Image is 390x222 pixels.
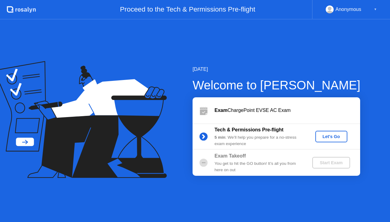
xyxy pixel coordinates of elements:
[312,157,350,168] button: Start Exam
[193,76,360,94] div: Welcome to [PERSON_NAME]
[214,134,302,147] div: : We’ll help you prepare for a no-stress exam experience
[335,5,361,13] div: Anonymous
[374,5,377,13] div: ▼
[214,107,360,114] div: ChargePoint EVSE AC Exam
[318,134,345,139] div: Let's Go
[315,131,347,142] button: Let's Go
[214,135,225,140] b: 5 min
[214,153,246,158] b: Exam Takeoff
[214,161,302,173] div: You get to hit the GO button! It’s all you from here on out
[214,127,283,132] b: Tech & Permissions Pre-flight
[315,160,347,165] div: Start Exam
[214,108,228,113] b: Exam
[193,66,360,73] div: [DATE]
